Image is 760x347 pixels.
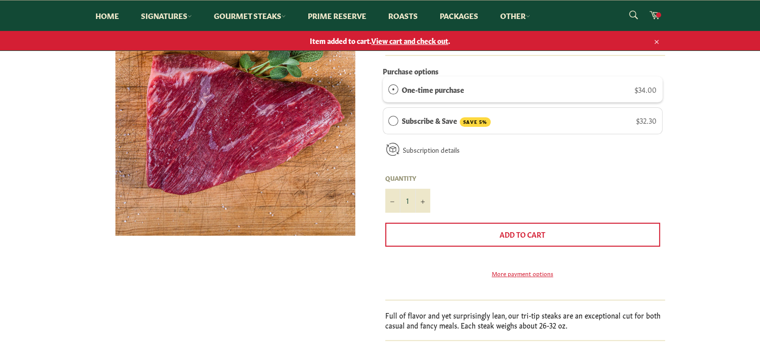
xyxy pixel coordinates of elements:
[204,0,296,31] a: Gourmet Steaks
[388,115,398,126] div: Subscribe & Save
[85,0,129,31] a: Home
[402,84,464,95] label: One-time purchase
[635,84,657,94] span: $34.00
[378,0,428,31] a: Roasts
[385,269,660,278] a: More payment options
[500,229,545,239] span: Add to Cart
[385,174,430,182] label: Quantity
[85,31,675,50] a: Item added to cart.View cart and check out.
[385,223,660,247] button: Add to Cart
[402,115,491,127] label: Subscribe & Save
[85,36,675,45] span: Item added to cart. .
[460,117,491,127] span: SAVE 5%
[383,66,439,76] label: Purchase options
[415,189,430,213] button: Increase item quantity by one
[385,311,665,330] p: Full of flavor and yet surprisingly lean, our tri-tip steaks are an exceptional cut for both casu...
[131,0,202,31] a: Signatures
[371,35,448,45] span: View cart and check out
[403,145,460,154] a: Subscription details
[388,84,398,95] div: One-time purchase
[298,0,376,31] a: Prime Reserve
[490,0,540,31] a: Other
[385,189,400,213] button: Reduce item quantity by one
[430,0,488,31] a: Packages
[636,115,657,125] span: $32.30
